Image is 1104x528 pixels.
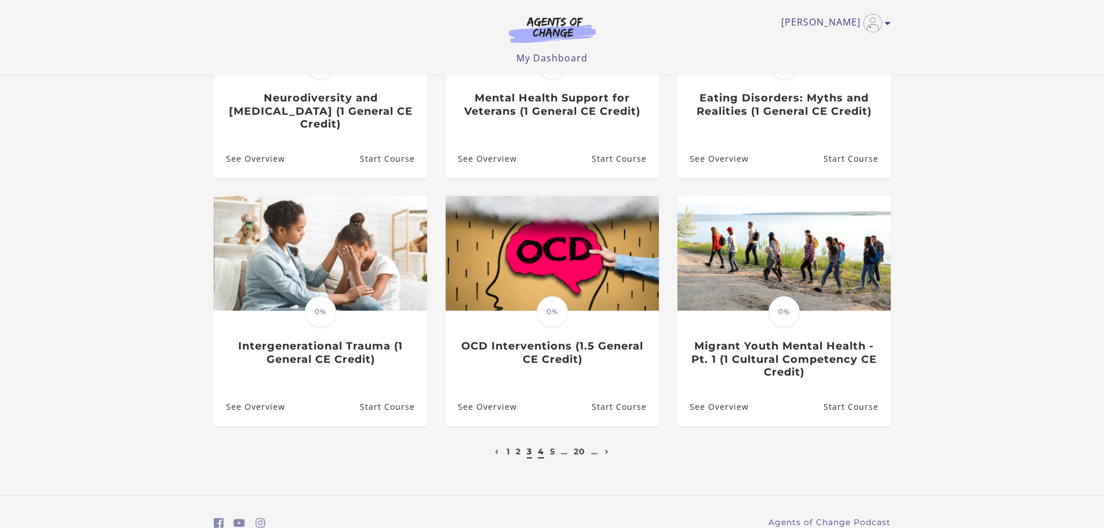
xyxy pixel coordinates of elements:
span: 0% [305,48,336,79]
a: 5 [550,446,555,457]
span: 0% [305,296,336,327]
a: Intergenerational Trauma (1 General CE Credit): See Overview [214,388,285,426]
a: … [591,446,598,457]
a: 20 [574,446,585,457]
span: 0% [768,48,800,79]
a: 3 [527,446,532,457]
h3: Mental Health Support for Veterans (1 General CE Credit) [458,92,646,118]
h3: Intergenerational Trauma (1 General CE Credit) [226,340,414,366]
a: 2 [516,446,521,457]
a: Migrant Youth Mental Health - Pt. 1 (1 Cultural Competency CE Credit): Resume Course [823,388,890,426]
h3: OCD Interventions (1.5 General CE Credit) [458,340,646,366]
a: 4 [538,446,544,457]
a: OCD Interventions (1.5 General CE Credit): Resume Course [591,388,658,426]
span: 0% [537,296,568,327]
a: Mental Health Support for Veterans (1 General CE Credit): Resume Course [591,140,658,177]
a: Toggle menu [781,14,885,32]
a: Neurodiversity and ADHD (1 General CE Credit): See Overview [214,140,285,177]
a: Neurodiversity and ADHD (1 General CE Credit): Resume Course [359,140,427,177]
a: 1 [507,446,510,457]
h3: Migrant Youth Mental Health - Pt. 1 (1 Cultural Competency CE Credit) [690,340,878,379]
img: Agents of Change Logo [497,16,608,43]
a: Eating Disorders: Myths and Realities (1 General CE Credit): Resume Course [823,140,890,177]
a: Mental Health Support for Veterans (1 General CE Credit): See Overview [446,140,517,177]
a: Previous page [492,446,502,457]
a: Eating Disorders: Myths and Realities (1 General CE Credit): See Overview [677,140,749,177]
a: Migrant Youth Mental Health - Pt. 1 (1 Cultural Competency CE Credit): See Overview [677,388,749,426]
a: Next page [602,446,612,457]
a: … [561,446,568,457]
a: My Dashboard [516,52,588,64]
span: 0% [537,48,568,79]
h3: Neurodiversity and [MEDICAL_DATA] (1 General CE Credit) [226,92,414,131]
span: 0% [768,296,800,327]
a: OCD Interventions (1.5 General CE Credit): See Overview [446,388,517,426]
h3: Eating Disorders: Myths and Realities (1 General CE Credit) [690,92,878,118]
a: Intergenerational Trauma (1 General CE Credit): Resume Course [359,388,427,426]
